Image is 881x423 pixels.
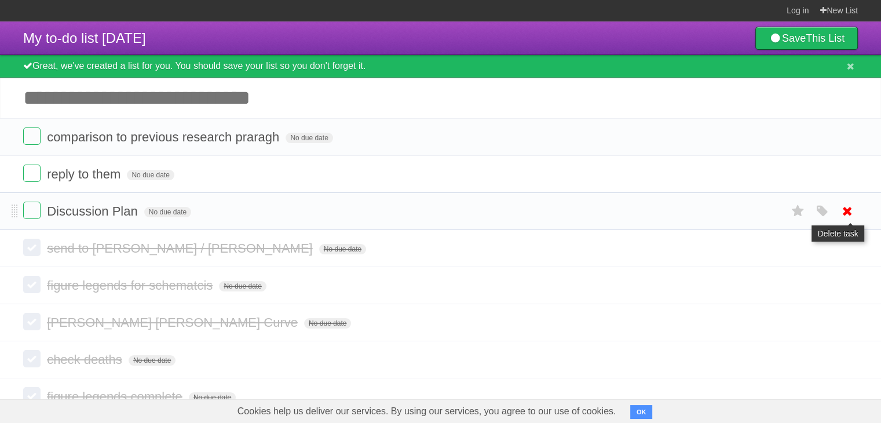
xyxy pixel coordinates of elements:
span: No due date [144,207,191,217]
span: No due date [189,392,236,403]
label: Done [23,276,41,293]
span: [PERSON_NAME] [PERSON_NAME] Curve [47,315,301,330]
span: No due date [304,318,351,329]
label: Done [23,202,41,219]
b: This List [806,32,845,44]
label: Done [23,387,41,404]
label: Done [23,127,41,145]
span: No due date [286,133,332,143]
label: Done [23,350,41,367]
span: reply to them [47,167,123,181]
label: Done [23,313,41,330]
label: Done [23,239,41,256]
span: send to [PERSON_NAME] / [PERSON_NAME] [47,241,315,256]
span: Discussion Plan [47,204,141,218]
span: check deaths [47,352,125,367]
span: No due date [319,244,366,254]
label: Done [23,165,41,182]
span: No due date [127,170,174,180]
a: SaveThis List [755,27,858,50]
button: OK [630,405,653,419]
span: comparison to previous research praragh [47,130,282,144]
span: figure legends complete [47,389,185,404]
span: Cookies help us deliver our services. By using our services, you agree to our use of cookies. [226,400,628,423]
span: No due date [219,281,266,291]
span: My to-do list [DATE] [23,30,146,46]
span: No due date [129,355,176,366]
label: Star task [787,202,809,221]
span: figure legends for schematcis [47,278,215,293]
